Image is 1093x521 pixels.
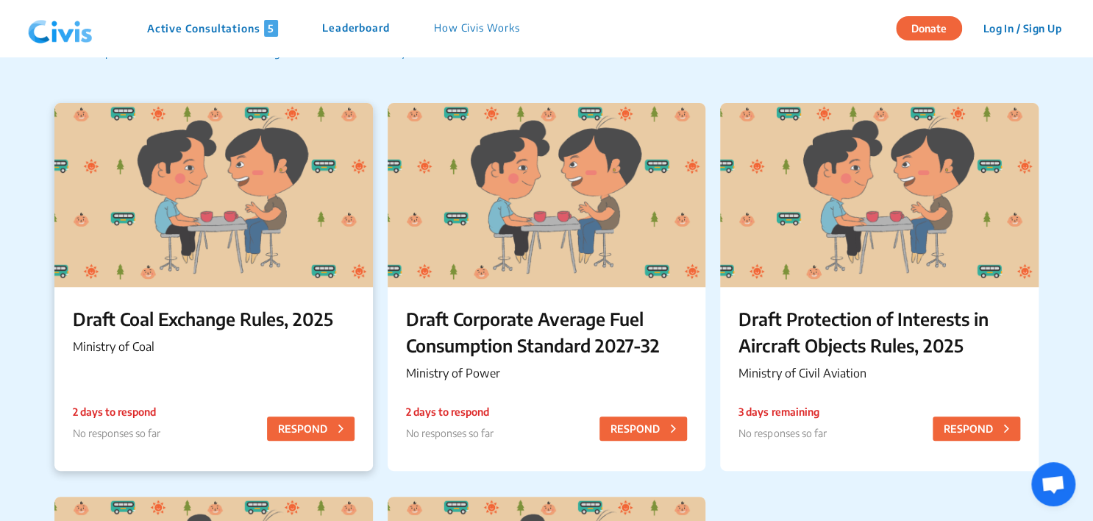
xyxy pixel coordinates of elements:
p: Leaderboard [322,20,390,37]
p: 2 days to respond [406,404,494,419]
button: RESPOND [267,417,355,441]
p: Active Consultations [147,20,278,37]
button: RESPOND [599,417,687,441]
p: Ministry of Civil Aviation [738,364,1019,382]
p: Draft Corporate Average Fuel Consumption Standard 2027-32 [406,305,687,358]
p: Ministry of Power [406,364,687,382]
p: 2 days to respond [73,404,160,419]
button: Log In / Sign Up [973,17,1071,40]
div: Open chat [1031,462,1075,506]
p: Draft Coal Exchange Rules, 2025 [73,305,354,332]
a: Draft Protection of Interests in Aircraft Objects Rules, 2025Ministry of Civil Aviation3 days rem... [720,103,1038,471]
a: Donate [896,20,973,35]
span: No responses so far [406,427,494,439]
span: 5 [264,20,278,37]
a: Draft Coal Exchange Rules, 2025Ministry of Coal2 days to respond No responses so farRESPOND [54,103,372,471]
p: How Civis Works [434,20,520,37]
p: Ministry of Coal [73,338,354,355]
p: 3 days remaining [738,404,826,419]
img: navlogo.png [22,7,99,51]
p: Draft Protection of Interests in Aircraft Objects Rules, 2025 [738,305,1019,358]
span: No responses so far [73,427,160,439]
button: RESPOND [933,417,1020,441]
span: No responses so far [738,427,826,439]
a: Draft Corporate Average Fuel Consumption Standard 2027-32Ministry of Power2 days to respond No re... [388,103,705,471]
button: Donate [896,16,962,40]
